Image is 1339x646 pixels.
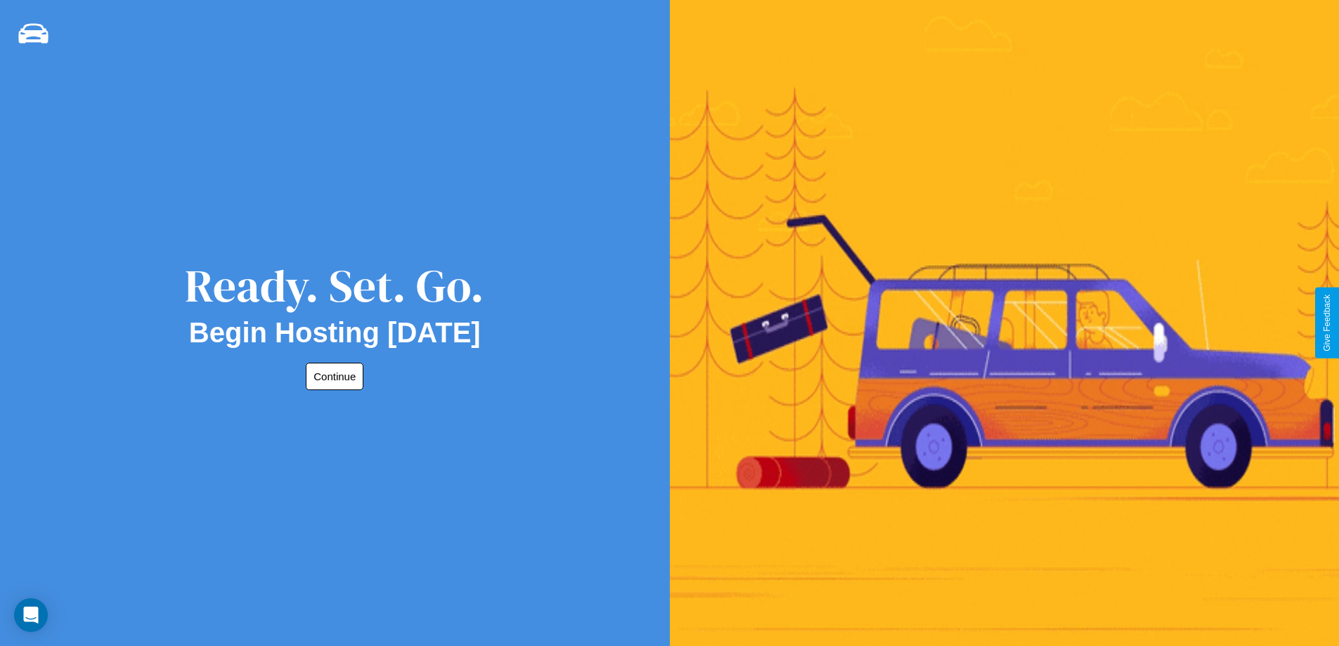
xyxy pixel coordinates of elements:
[306,363,363,390] button: Continue
[1322,295,1332,351] div: Give Feedback
[185,254,484,317] div: Ready. Set. Go.
[14,598,48,632] div: Open Intercom Messenger
[189,317,481,349] h2: Begin Hosting [DATE]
